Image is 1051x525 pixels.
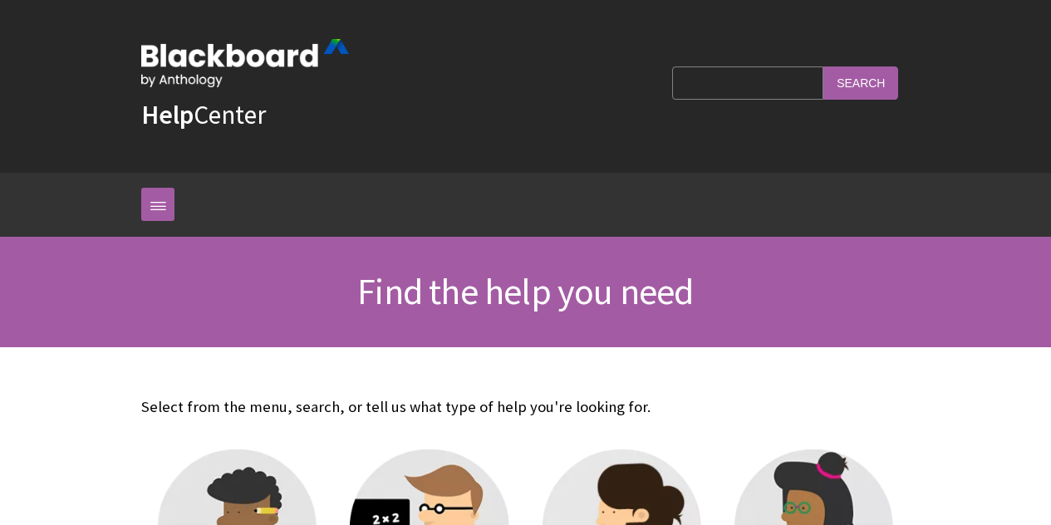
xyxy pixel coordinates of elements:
[141,98,194,131] strong: Help
[141,98,266,131] a: HelpCenter
[141,396,910,418] p: Select from the menu, search, or tell us what type of help you're looking for.
[357,268,693,314] span: Find the help you need
[141,39,349,87] img: Blackboard by Anthology
[823,66,898,99] input: Search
